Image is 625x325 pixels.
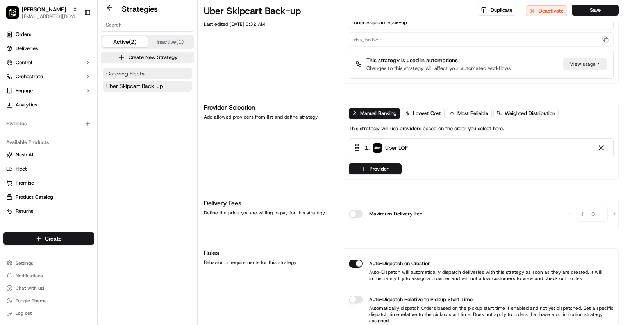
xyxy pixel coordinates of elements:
span: Nash AI [16,151,33,158]
h1: Provider Selection [204,103,334,112]
button: Active (2) [102,36,148,47]
input: Search [101,18,194,32]
button: Weighted Distribution [493,108,559,119]
span: Weighted Distribution [505,110,555,117]
button: Nash AI [3,149,94,161]
a: Deliveries [3,42,94,55]
span: • [65,121,68,127]
span: Create [45,235,62,242]
h1: Delivery Fees [204,199,334,208]
span: Orchestrate [16,73,43,80]
button: Promise [3,177,94,189]
span: $ [578,207,587,223]
p: Automatically dispatch Orders based on the pickup start time if enabled and not yet dispatched. S... [349,305,614,324]
div: We're available if you need us! [35,82,107,88]
div: Start new chat [35,74,128,82]
label: Maximum Delivery Fee [369,210,422,218]
span: Settings [16,260,33,266]
span: Promise [16,180,34,187]
h1: Uber Skipcart Back-up [204,5,301,17]
button: Returns [3,205,94,217]
button: Orchestrate [3,70,94,83]
button: Create [3,232,94,245]
button: Deactivate [526,5,567,16]
span: Manual Ranking [360,110,396,117]
span: Engage [16,87,33,94]
span: Chat with us! [16,285,44,291]
span: Uber Skipcart Back-up [106,82,163,90]
button: Control [3,56,94,69]
a: Product Catalog [6,194,91,201]
img: 4281594248423_2fcf9dad9f2a874258b8_72.png [16,74,30,88]
span: Deliveries [16,45,38,52]
img: Asif Zaman Khan [8,113,20,126]
a: Promise [6,180,91,187]
span: Toggle Theme [16,298,47,304]
a: Nash AI [6,151,91,158]
a: Orders [3,28,94,41]
a: Powered byPylon [55,193,95,199]
div: Past conversations [8,101,52,108]
button: Provider [349,163,402,174]
span: API Documentation [74,174,125,182]
span: [DATE] [69,121,85,127]
span: [PERSON_NAME] [24,121,63,127]
span: Returns [16,208,33,215]
h1: Rules [204,248,334,258]
button: Lowest Cost [402,108,445,119]
a: Fleet [6,165,91,172]
a: Analytics [3,99,94,111]
span: Fleet [16,165,27,172]
p: This strategy is used in automations [366,56,511,64]
span: Notifications [16,273,43,279]
label: Auto-Dispatch on Creation [369,260,430,268]
span: Uber LOF [385,144,408,152]
span: Lowest Cost [413,110,441,117]
div: Last edited [DATE] 3:32 AM [204,21,334,27]
span: Catering Fleets [106,70,145,77]
button: Manual Ranking [349,108,400,119]
div: 1. Uber LOF [349,138,614,157]
p: Welcome 👋 [8,31,142,43]
p: This strategy will use providers based on the order you select here. [349,125,504,132]
img: 1736555255976-a54dd68f-1ca7-489b-9aae-adbdc363a1c4 [16,142,22,149]
span: Most Reliable [457,110,488,117]
img: uber-new-logo.jpeg [373,143,382,153]
div: Add allowed providers from list and define strategy [204,114,334,120]
label: Auto-Dispatch Relative to Pickup Start Time [369,296,473,303]
span: [DATE] [69,142,85,148]
a: 📗Knowledge Base [5,171,63,185]
span: Control [16,59,32,66]
span: Knowledge Base [16,174,60,182]
button: Fleet [3,163,94,175]
a: 💻API Documentation [63,171,129,185]
span: • [65,142,68,148]
div: 💻 [66,175,72,181]
button: Notifications [3,270,94,281]
button: [EMAIL_ADDRESS][DOMAIN_NAME] [22,13,78,20]
div: 📗 [8,175,14,181]
p: Auto-Dispatch will automatically dispatch deliveries with this strategy as soon as they are creat... [349,269,614,282]
button: Start new chat [133,77,142,86]
button: Uber Skipcart Back-up [103,81,192,92]
input: Got a question? Start typing here... [20,50,141,58]
button: Engage [3,84,94,97]
button: Inactive (1) [148,36,193,47]
button: Toggle Theme [3,295,94,306]
div: Behavior or requirements for this strategy [204,259,334,266]
button: See all [121,100,142,109]
a: Catering Fleets [103,68,192,79]
img: 1736555255976-a54dd68f-1ca7-489b-9aae-adbdc363a1c4 [8,74,22,88]
h2: Strategies [122,4,158,14]
div: Favorites [3,117,94,130]
button: Log out [3,308,94,319]
span: Orders [16,31,31,38]
span: Log out [16,310,32,316]
span: [PERSON_NAME] - Winter Garden [22,5,69,13]
a: View usage [563,58,607,70]
span: [PERSON_NAME] [24,142,63,148]
button: Create New Strategy [101,52,194,63]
